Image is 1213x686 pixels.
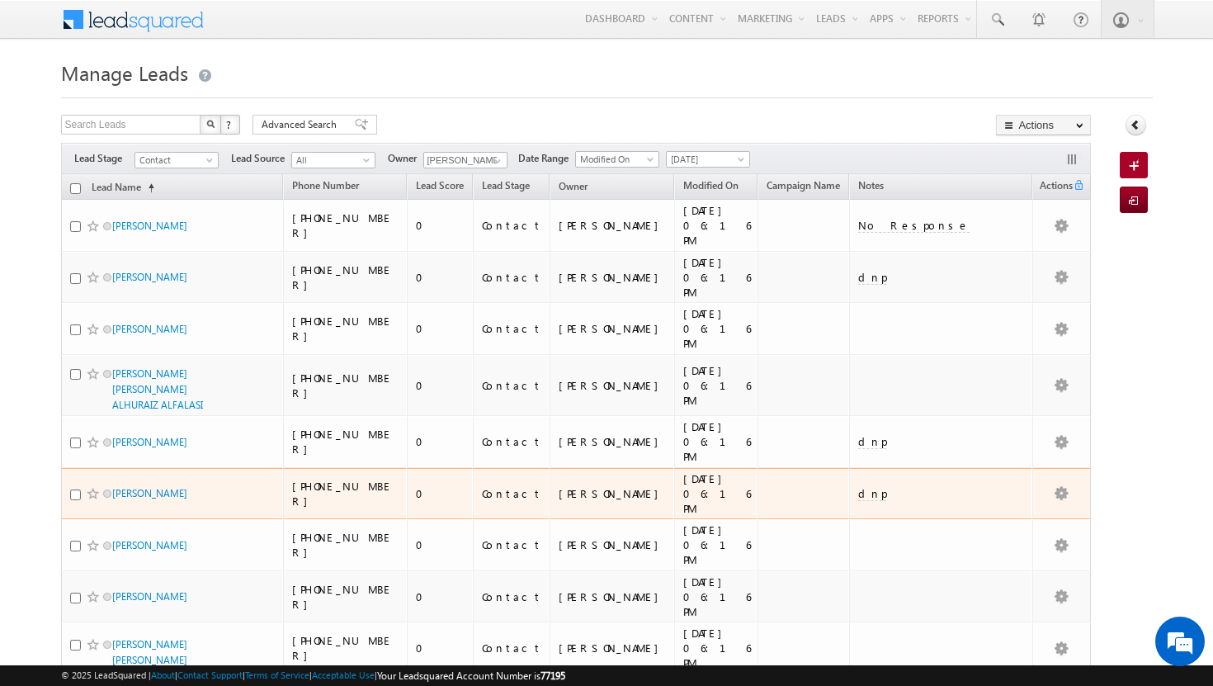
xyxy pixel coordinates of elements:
span: Modified On [576,152,654,167]
div: [PERSON_NAME] [559,321,667,336]
span: Lead Stage [482,179,530,192]
span: Your Leadsquared Account Number is [377,669,565,682]
span: [DATE] [667,152,745,167]
a: About [151,669,175,680]
a: Modified On [575,151,659,168]
div: [DATE] 06:16 PM [683,471,751,516]
div: [PERSON_NAME] [559,486,667,501]
div: 0 [416,321,465,336]
span: 77195 [540,669,565,682]
div: [DATE] 06:16 PM [683,523,751,567]
div: [DATE] 06:16 PM [683,306,751,351]
span: All [292,153,371,168]
div: [PHONE_NUMBER] [292,211,399,240]
span: No Response [858,218,970,232]
a: Lead Stage [474,177,538,198]
span: © 2025 LeadSquared | | | | | [61,668,565,684]
span: dnp [858,270,886,284]
span: Lead Source [231,151,291,166]
span: Actions [1033,177,1073,198]
a: Lead Score [408,177,472,198]
div: 0 [416,537,465,552]
div: [PHONE_NUMBER] [292,633,399,663]
div: [PHONE_NUMBER] [292,371,399,400]
div: Contact [482,641,542,655]
a: Modified On [675,177,747,198]
div: [DATE] 06:16 PM [683,255,751,300]
a: All [291,152,375,168]
a: Notes [850,177,892,198]
div: Contact [482,589,542,604]
button: Actions [996,115,1091,135]
a: [PERSON_NAME] [112,590,187,603]
div: 0 [416,641,465,655]
a: Acceptable Use [312,669,375,680]
div: 0 [416,270,465,285]
div: [PERSON_NAME] [559,641,667,655]
div: [DATE] 06:16 PM [683,419,751,464]
span: Owner [559,180,588,192]
span: Manage Leads [61,59,188,86]
img: Search [206,120,215,128]
span: Owner [388,151,423,166]
a: [PERSON_NAME] [PERSON_NAME] ALHURAIZ ALFALASI [112,367,203,411]
div: Contact [482,537,542,552]
a: Contact Support [177,669,243,680]
input: Check all records [70,183,81,194]
span: dnp [858,486,886,500]
div: Contact [482,378,542,393]
span: Date Range [518,151,575,166]
a: [PERSON_NAME] [112,436,187,448]
span: Campaign Name [767,179,840,192]
div: [PERSON_NAME] [559,537,667,552]
div: [PHONE_NUMBER] [292,263,399,292]
div: Contact [482,321,542,336]
a: [PERSON_NAME] [112,220,187,232]
a: Terms of Service [245,669,309,680]
div: [DATE] 06:16 PM [683,203,751,248]
span: ? [226,117,234,131]
a: Phone Number [284,177,367,198]
a: Lead Name(sorted ascending) [83,177,163,199]
a: [DATE] [666,151,750,168]
div: 0 [416,589,465,604]
a: [PERSON_NAME] [112,539,187,551]
div: [PERSON_NAME] [559,218,667,233]
div: 0 [416,434,465,449]
span: dnp [858,434,886,448]
a: [PERSON_NAME] [112,271,187,283]
div: [PHONE_NUMBER] [292,530,399,560]
span: Modified On [683,179,739,192]
div: [DATE] 06:16 PM [683,363,751,408]
span: Advanced Search [262,117,342,132]
a: Campaign Name [758,177,848,198]
input: Type to Search [423,152,507,168]
button: ? [220,115,240,135]
a: Show All Items [485,153,506,169]
div: [PHONE_NUMBER] [292,427,399,457]
div: [PERSON_NAME] [559,589,667,604]
a: Contact [135,152,219,168]
div: [PHONE_NUMBER] [292,314,399,343]
div: [PERSON_NAME] [559,434,667,449]
span: Contact [135,153,214,168]
span: Lead Stage [74,151,135,166]
div: Contact [482,434,542,449]
div: [PHONE_NUMBER] [292,582,399,612]
a: [PERSON_NAME] [112,323,187,335]
div: [PERSON_NAME] [559,378,667,393]
div: Contact [482,486,542,501]
span: Phone Number [292,179,359,192]
span: (sorted ascending) [141,182,154,195]
div: [DATE] 06:16 PM [683,575,751,619]
div: 0 [416,486,465,501]
div: 0 [416,218,465,233]
a: [PERSON_NAME] [112,487,187,499]
div: [PERSON_NAME] [559,270,667,285]
div: Contact [482,270,542,285]
div: 0 [416,378,465,393]
div: Contact [482,218,542,233]
div: [DATE] 06:16 PM [683,626,751,670]
div: [PHONE_NUMBER] [292,479,399,509]
a: [PERSON_NAME] [PERSON_NAME] [112,638,187,666]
